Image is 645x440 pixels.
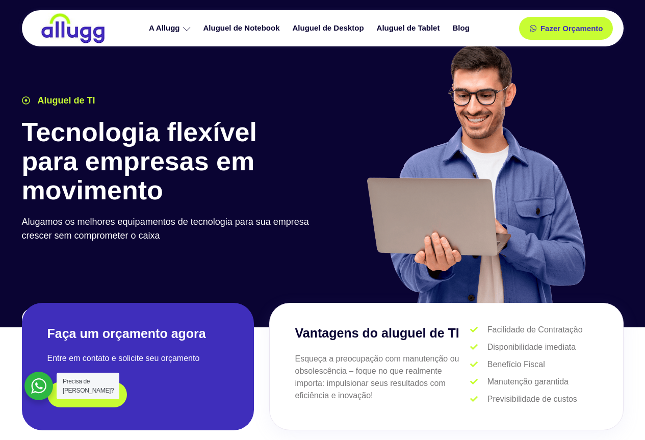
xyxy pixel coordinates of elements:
span: Fazer Orçamento [540,24,603,32]
a: Fazer Orçamento [519,17,613,40]
a: Aluguel de Tablet [372,19,448,37]
a: Aluguel de Desktop [288,19,372,37]
p: Esqueça a preocupação com manutenção ou obsolescência – foque no que realmente importa: impulsion... [295,353,471,402]
span: Disponibilidade imediata [485,341,576,353]
h1: Tecnologia flexível para empresas em movimento [22,118,318,205]
span: Manutenção garantida [485,376,569,388]
p: Entre em contato e solicite seu orçamento [47,352,228,365]
span: Benefício Fiscal [485,358,545,371]
span: Precisa de [PERSON_NAME]? [63,378,114,394]
span: Previsibilidade de custos [485,393,577,405]
a: A Allugg [144,19,198,37]
img: aluguel de ti para startups [363,43,588,303]
img: locação de TI é Allugg [40,13,106,44]
h3: Vantagens do aluguel de TI [295,324,471,343]
span: Aluguel de TI [35,94,95,108]
a: Blog [447,19,477,37]
span: Facilidade de Contratação [485,324,583,336]
p: Alugamos os melhores equipamentos de tecnologia para sua empresa crescer sem comprometer o caixa [22,215,318,243]
a: Aluguel de Notebook [198,19,288,37]
h2: Faça um orçamento agora [47,325,228,342]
